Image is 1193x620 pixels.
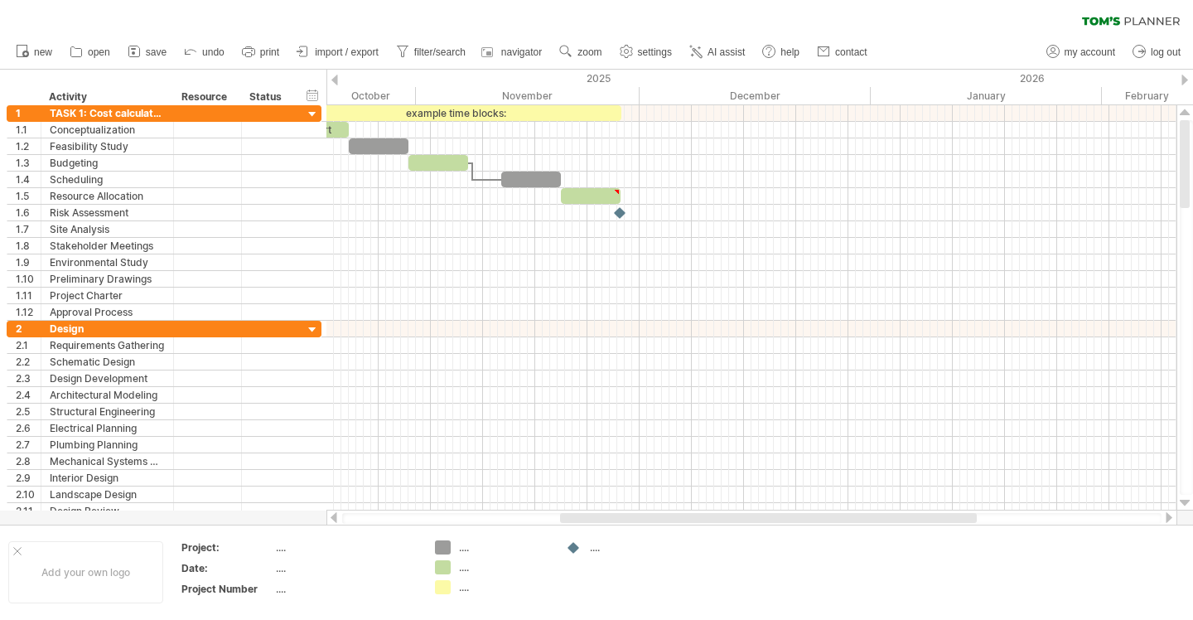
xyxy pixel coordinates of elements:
div: 2.9 [16,470,41,486]
div: 2.3 [16,371,41,386]
div: TASK 1: Cost calculator ([PERSON_NAME]) [50,105,165,121]
a: zoom [555,41,606,63]
div: Structural Engineering [50,404,165,419]
a: AI assist [685,41,750,63]
div: 2.2 [16,354,41,370]
span: settings [638,46,672,58]
div: example time blocks: [289,105,621,121]
div: Scheduling [50,172,165,187]
div: Stakeholder Meetings [50,238,165,254]
div: .... [459,540,549,555]
div: Project: [181,540,273,555]
div: Date: [181,561,273,575]
div: Landscape Design [50,487,165,502]
div: 1.3 [16,155,41,171]
span: log out [1151,46,1181,58]
div: 1.8 [16,238,41,254]
div: 2 [16,321,41,337]
div: 2.8 [16,453,41,469]
div: 1.5 [16,188,41,204]
div: Activity [49,89,164,105]
a: contact [813,41,872,63]
span: contact [835,46,867,58]
div: December 2025 [640,87,871,104]
div: Schematic Design [50,354,165,370]
div: .... [459,580,549,594]
a: print [238,41,284,63]
span: AI assist [708,46,745,58]
span: navigator [501,46,542,58]
div: Site Analysis [50,221,165,237]
div: .... [590,540,680,555]
div: 2.4 [16,387,41,403]
div: 1.4 [16,172,41,187]
div: November 2025 [416,87,640,104]
span: import / export [315,46,379,58]
div: 1.1 [16,122,41,138]
div: Design Development [50,371,165,386]
div: Mechanical Systems Design [50,453,165,469]
div: Preliminary Drawings [50,271,165,287]
div: Environmental Study [50,254,165,270]
div: Risk Assessment [50,205,165,220]
div: Project Charter [50,288,165,303]
a: save [123,41,171,63]
div: Architectural Modeling [50,387,165,403]
a: new [12,41,57,63]
div: 2.1 [16,337,41,353]
div: Design [50,321,165,337]
div: Electrical Planning [50,420,165,436]
span: filter/search [414,46,466,58]
span: print [260,46,279,58]
a: my account [1042,41,1120,63]
span: my account [1065,46,1115,58]
a: filter/search [392,41,471,63]
a: log out [1128,41,1186,63]
div: Project Number [181,582,273,596]
span: zoom [577,46,601,58]
div: .... [276,540,415,555]
div: Design Review [50,503,165,519]
div: 2.7 [16,437,41,453]
a: navigator [479,41,547,63]
div: 1.10 [16,271,41,287]
div: Resource [181,89,232,105]
div: 2.11 [16,503,41,519]
div: 2.10 [16,487,41,502]
span: open [88,46,110,58]
div: Conceptualization [50,122,165,138]
div: 1.11 [16,288,41,303]
a: open [65,41,115,63]
div: 1.6 [16,205,41,220]
a: import / export [292,41,384,63]
div: 1 [16,105,41,121]
span: save [146,46,167,58]
div: Resource Allocation [50,188,165,204]
div: 2.5 [16,404,41,419]
div: Requirements Gathering [50,337,165,353]
div: Plumbing Planning [50,437,165,453]
a: help [758,41,804,63]
div: 1.12 [16,304,41,320]
div: 1.2 [16,138,41,154]
span: help [780,46,799,58]
div: Budgeting [50,155,165,171]
div: Status [249,89,286,105]
a: settings [616,41,677,63]
div: 1.9 [16,254,41,270]
div: 1.7 [16,221,41,237]
div: Add your own logo [8,541,163,603]
span: new [34,46,52,58]
span: undo [202,46,225,58]
div: Interior Design [50,470,165,486]
div: January 2026 [871,87,1102,104]
div: Feasibility Study [50,138,165,154]
div: 2.6 [16,420,41,436]
div: .... [276,561,415,575]
div: Approval Process [50,304,165,320]
div: .... [459,560,549,574]
div: .... [276,582,415,596]
a: undo [180,41,229,63]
